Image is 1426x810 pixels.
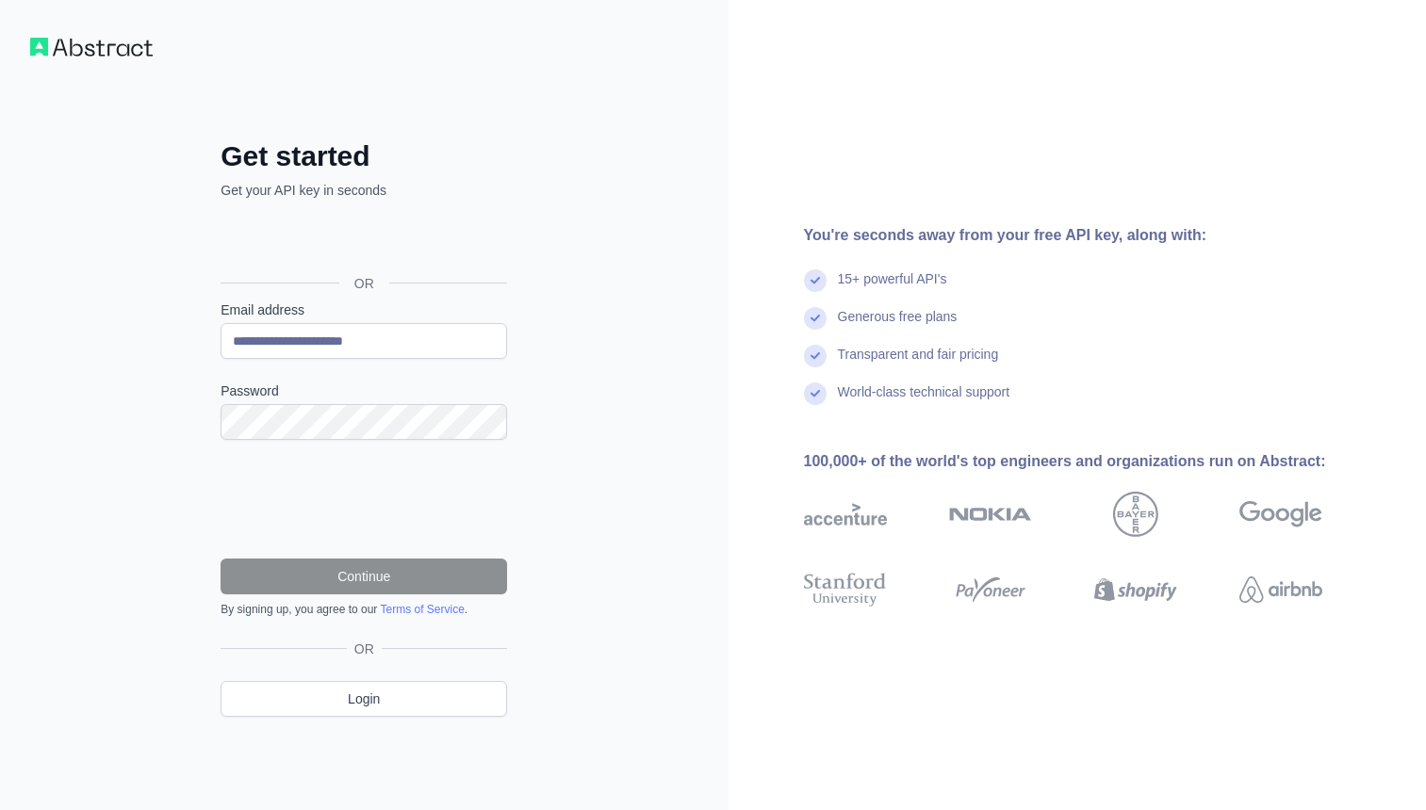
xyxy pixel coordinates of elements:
iframe: Sign in with Google Button [211,220,513,262]
img: check mark [804,382,827,405]
img: check mark [804,307,827,330]
img: google [1239,492,1322,537]
a: Terms of Service [380,603,464,616]
p: Get your API key in seconds [221,181,507,200]
img: Workflow [30,38,153,57]
a: Login [221,681,507,717]
div: Sign in with Google. Opens in new tab [221,220,503,262]
div: World-class technical support [838,382,1010,420]
img: bayer [1113,492,1158,537]
img: check mark [804,345,827,367]
button: Continue [221,559,507,594]
label: Password [221,381,507,400]
img: nokia [949,492,1032,537]
img: shopify [1094,569,1177,610]
div: 100,000+ of the world's top engineers and organizations run on Abstract: [804,450,1383,473]
img: accenture [804,492,887,537]
iframe: reCAPTCHA [221,462,507,536]
img: check mark [804,269,827,292]
img: stanford university [804,569,887,610]
div: By signing up, you agree to our . [221,602,507,617]
div: Generous free plans [838,307,958,345]
span: OR [347,640,382,658]
div: Transparent and fair pricing [838,345,999,382]
img: payoneer [949,569,1032,610]
img: airbnb [1239,569,1322,610]
span: OR [339,274,389,293]
label: Email address [221,300,507,319]
h2: Get started [221,139,507,173]
div: 15+ powerful API's [838,269,947,307]
div: You're seconds away from your free API key, along with: [804,224,1383,247]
